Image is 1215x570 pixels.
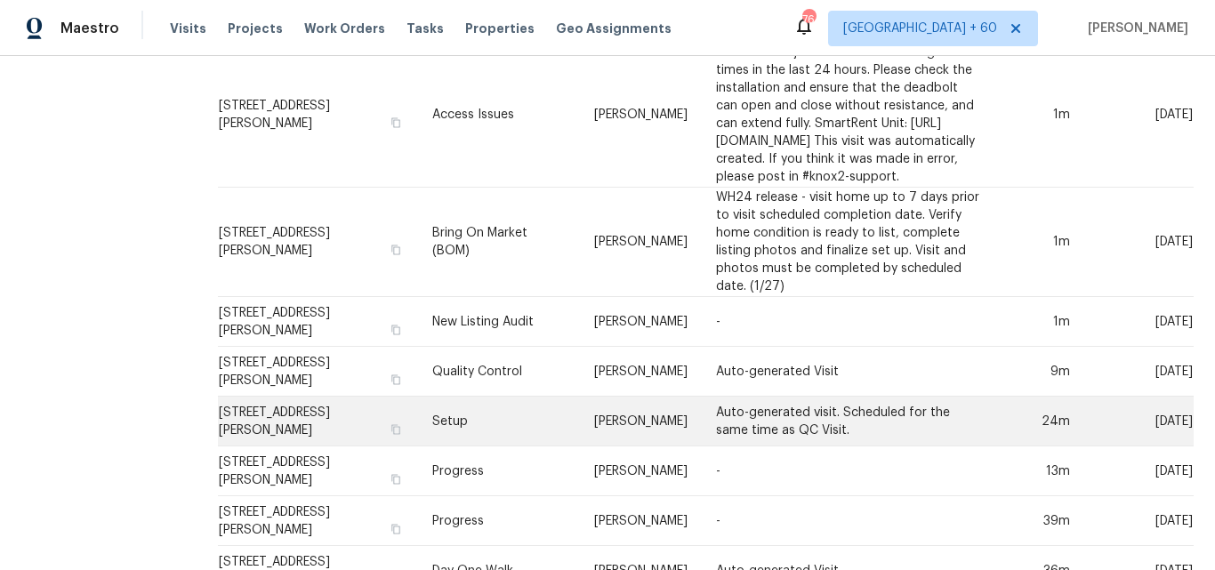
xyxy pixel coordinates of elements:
td: Quality Control [418,347,579,397]
td: Setup [418,397,579,446]
td: [PERSON_NAME] [580,496,702,546]
button: Copy Address [388,372,404,388]
td: [DATE] [1084,496,1194,546]
td: [DATE] [1084,446,1194,496]
td: The lock has jammed while unlocking several times in the last 24 hours. Please check the installa... [702,43,994,188]
span: Maestro [60,20,119,37]
td: [PERSON_NAME] [580,397,702,446]
td: [PERSON_NAME] [580,43,702,188]
span: Work Orders [304,20,385,37]
td: Bring On Market (BOM) [418,188,579,297]
button: Copy Address [388,471,404,487]
div: 764 [802,11,815,28]
td: - [702,496,994,546]
td: WH24 release - visit home up to 7 days prior to visit scheduled completion date. Verify home cond... [702,188,994,297]
td: [PERSON_NAME] [580,347,702,397]
td: New Listing Audit [418,297,579,347]
span: Visits [170,20,206,37]
td: [DATE] [1084,43,1194,188]
td: Progress [418,496,579,546]
td: [STREET_ADDRESS][PERSON_NAME] [218,446,418,496]
td: - [702,297,994,347]
span: Projects [228,20,283,37]
td: [DATE] [1084,397,1194,446]
td: 24m [994,397,1084,446]
td: [DATE] [1084,188,1194,297]
span: Properties [465,20,535,37]
td: 1m [994,43,1084,188]
span: Tasks [406,22,444,35]
td: 13m [994,446,1084,496]
td: 39m [994,496,1084,546]
td: [PERSON_NAME] [580,446,702,496]
td: 9m [994,347,1084,397]
td: 1m [994,297,1084,347]
button: Copy Address [388,521,404,537]
td: - [702,446,994,496]
td: [PERSON_NAME] [580,188,702,297]
td: [STREET_ADDRESS][PERSON_NAME] [218,43,418,188]
td: Auto-generated Visit [702,347,994,397]
button: Copy Address [388,322,404,338]
td: [PERSON_NAME] [580,297,702,347]
span: [PERSON_NAME] [1081,20,1188,37]
span: Geo Assignments [556,20,672,37]
td: 1m [994,188,1084,297]
td: Progress [418,446,579,496]
td: [STREET_ADDRESS][PERSON_NAME] [218,397,418,446]
td: [DATE] [1084,297,1194,347]
td: [STREET_ADDRESS][PERSON_NAME] [218,297,418,347]
td: [DATE] [1084,347,1194,397]
button: Copy Address [388,115,404,131]
td: Auto-generated visit. Scheduled for the same time as QC Visit. [702,397,994,446]
button: Copy Address [388,421,404,438]
td: [STREET_ADDRESS][PERSON_NAME] [218,347,418,397]
td: [STREET_ADDRESS][PERSON_NAME] [218,188,418,297]
td: Access Issues [418,43,579,188]
span: [GEOGRAPHIC_DATA] + 60 [843,20,997,37]
button: Copy Address [388,242,404,258]
td: [STREET_ADDRESS][PERSON_NAME] [218,496,418,546]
